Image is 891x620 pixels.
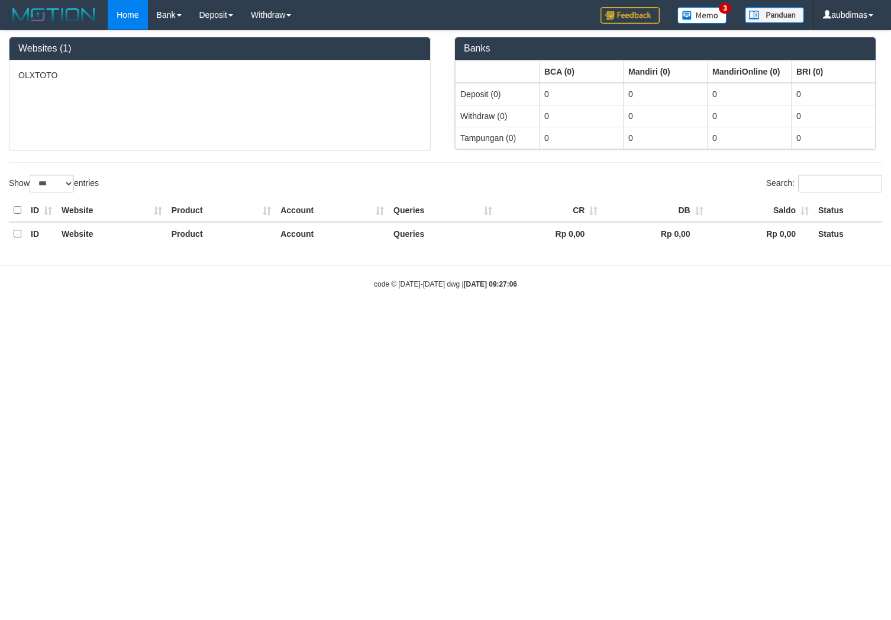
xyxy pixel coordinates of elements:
td: 0 [792,127,876,149]
th: Account [276,199,389,222]
p: OLXTOTO [18,69,421,81]
img: MOTION_logo.png [9,6,99,24]
td: 0 [708,83,792,105]
th: Status [813,199,882,222]
span: 3 [719,3,731,14]
small: code © [DATE]-[DATE] dwg | [374,280,517,288]
th: DB [602,199,708,222]
th: Rp 0,00 [602,222,708,245]
h3: Banks [464,43,867,54]
td: 0 [624,127,708,149]
img: Feedback.jpg [601,7,660,24]
th: CR [497,199,602,222]
th: Product [167,199,276,222]
td: 0 [624,105,708,127]
img: panduan.png [745,7,804,23]
th: Group: activate to sort column ascending [792,60,876,83]
td: 0 [540,127,624,149]
th: Group: activate to sort column ascending [540,60,624,83]
td: Tampungan (0) [456,127,540,149]
th: Group: activate to sort column ascending [708,60,792,83]
th: ID [26,222,57,245]
td: 0 [708,127,792,149]
label: Show entries [9,175,99,192]
th: Rp 0,00 [497,222,602,245]
th: Queries [389,222,497,245]
input: Search: [798,175,882,192]
th: Queries [389,199,497,222]
th: Product [167,222,276,245]
strong: [DATE] 09:27:06 [464,280,517,288]
th: Website [57,199,167,222]
td: 0 [792,105,876,127]
th: Group: activate to sort column ascending [456,60,540,83]
th: Group: activate to sort column ascending [624,60,708,83]
td: Withdraw (0) [456,105,540,127]
h3: Websites (1) [18,43,421,54]
td: 0 [540,83,624,105]
th: Rp 0,00 [708,222,813,245]
img: Button%20Memo.svg [677,7,727,24]
th: Saldo [708,199,813,222]
td: 0 [540,105,624,127]
td: Deposit (0) [456,83,540,105]
td: 0 [708,105,792,127]
td: 0 [792,83,876,105]
th: Account [276,222,389,245]
label: Search: [766,175,882,192]
th: Website [57,222,167,245]
th: Status [813,222,882,245]
select: Showentries [30,175,74,192]
th: ID [26,199,57,222]
td: 0 [624,83,708,105]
